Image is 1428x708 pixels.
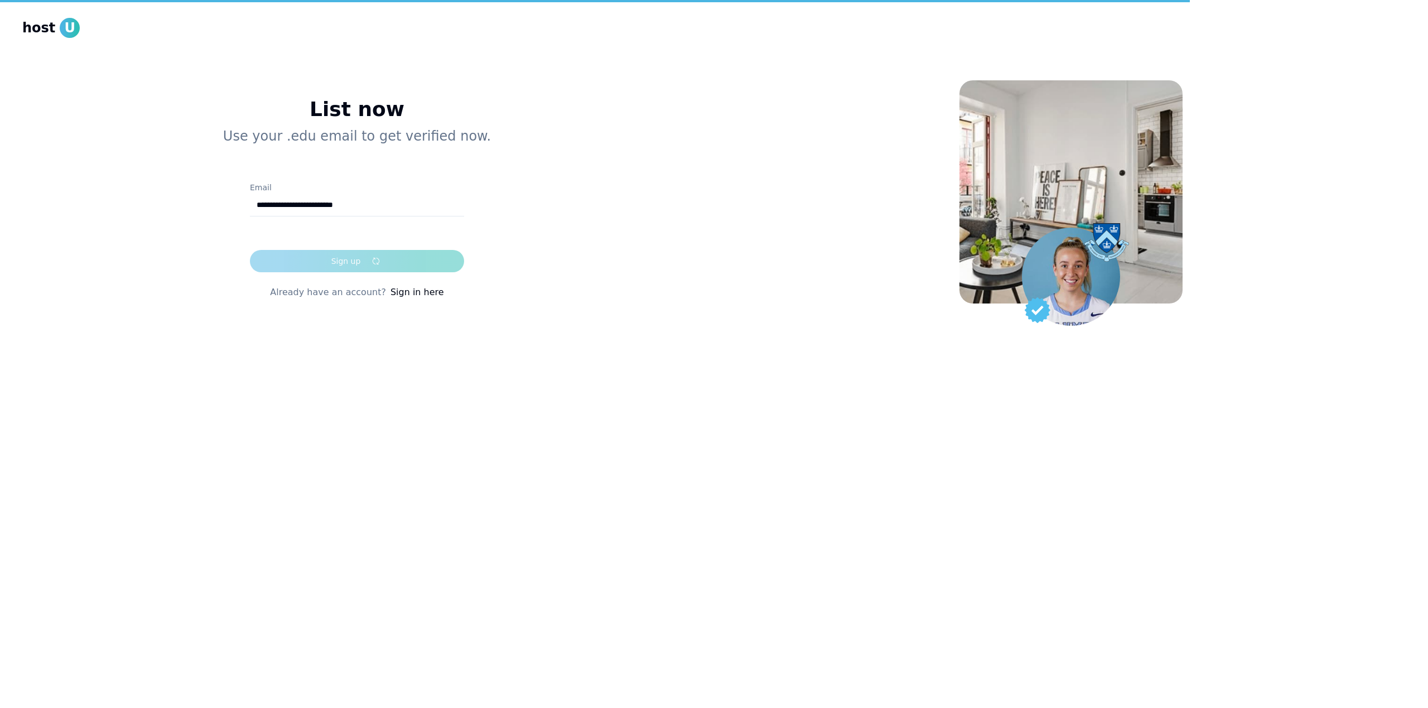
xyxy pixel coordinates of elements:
[1022,228,1120,326] img: Student
[40,127,674,145] p: Use your .edu email to get verified now.
[40,98,674,121] h1: List now
[60,18,80,38] span: U
[250,183,272,192] label: Email
[1084,223,1129,262] img: Columbia university
[270,286,386,299] span: Already have an account?
[22,18,80,38] a: hostU
[390,286,444,299] a: Sign in here
[22,19,55,37] span: host
[959,80,1183,304] img: House Background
